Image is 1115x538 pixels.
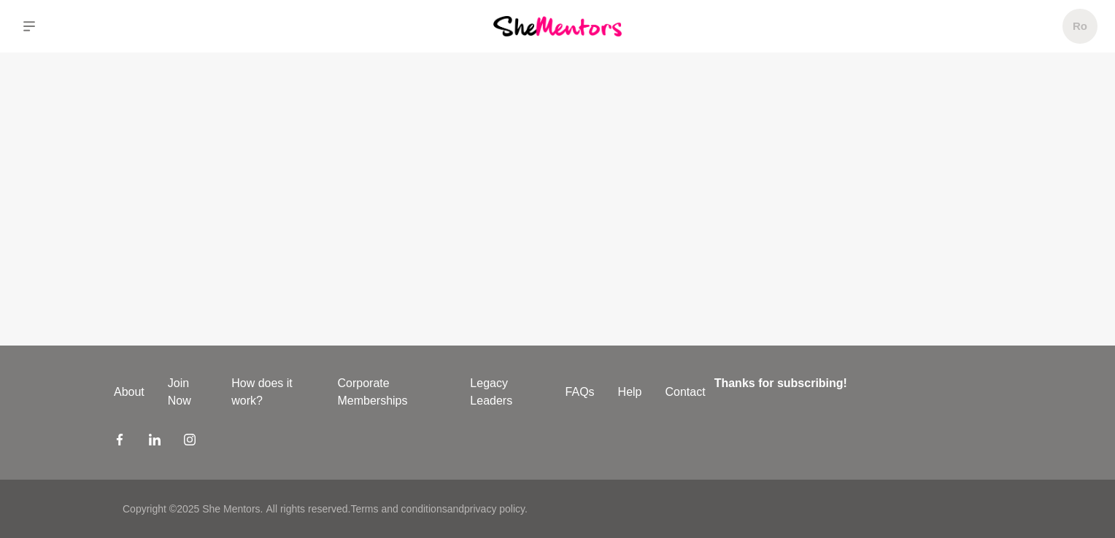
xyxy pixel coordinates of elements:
[554,383,606,401] a: FAQs
[156,375,220,410] a: Join Now
[149,433,161,451] a: LinkedIn
[350,503,447,515] a: Terms and conditions
[266,502,527,517] p: All rights reserved. and .
[606,383,654,401] a: Help
[184,433,196,451] a: Instagram
[1073,20,1087,34] h5: Ro
[493,16,622,36] img: She Mentors Logo
[1062,9,1097,44] a: Ro
[114,433,126,451] a: Facebook
[325,375,458,410] a: Corporate Memberships
[714,375,992,392] h4: Thanks for subscribing!
[123,502,263,517] p: Copyright © 2025 She Mentors .
[464,503,525,515] a: privacy policy
[458,375,553,410] a: Legacy Leaders
[220,375,325,410] a: How does it work?
[102,383,156,401] a: About
[654,383,717,401] a: Contact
